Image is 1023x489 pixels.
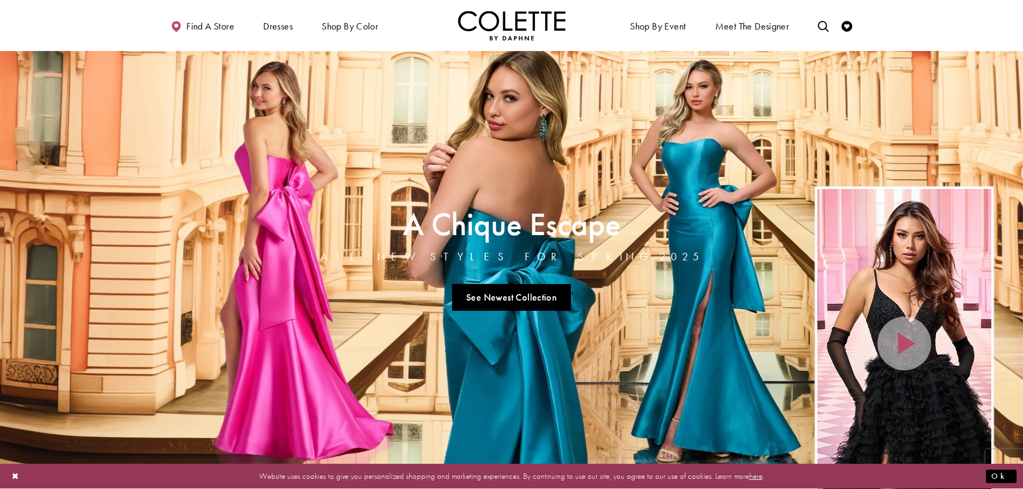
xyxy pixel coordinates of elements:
[452,284,571,311] a: See Newest Collection A Chique Escape All New Styles For Spring 2025
[749,471,763,481] a: here
[77,469,946,484] p: Website uses cookies to give you personalized shopping and marketing experiences. By continuing t...
[986,470,1017,483] button: Submit Dialog
[317,280,706,315] ul: Slider Links
[6,467,25,486] button: Close Dialog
